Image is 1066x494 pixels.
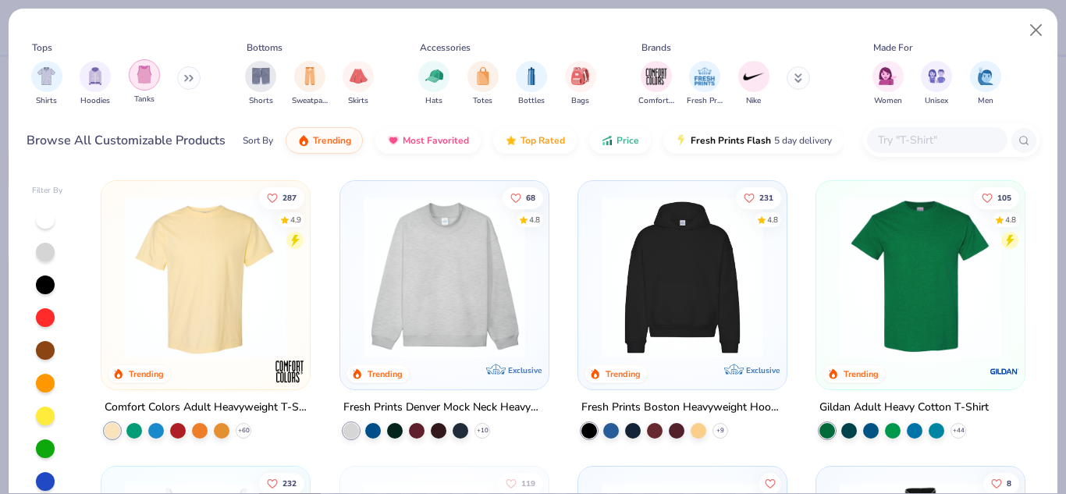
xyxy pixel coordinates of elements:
[638,95,674,107] span: Comfort Colors
[282,194,297,201] span: 287
[771,197,948,358] img: d4a37e75-5f2b-4aef-9a6e-23330c63bbc0
[37,67,55,85] img: Shirts Image
[313,134,351,147] span: Trending
[356,197,533,358] img: f5d85501-0dbb-4ee4-b115-c08fa3845d83
[348,95,368,107] span: Skirts
[874,95,902,107] span: Women
[767,214,778,226] div: 4.8
[136,66,153,84] img: Tanks Image
[978,95,993,107] span: Men
[292,61,328,107] div: filter for Sweatpants
[80,61,111,107] div: filter for Hoodies
[872,61,904,107] button: filter button
[638,61,674,107] button: filter button
[641,41,671,55] div: Brands
[343,61,374,107] div: filter for Skirts
[746,365,780,375] span: Exclusive
[418,61,449,107] div: filter for Hats
[508,365,542,375] span: Exclusive
[528,214,539,226] div: 4.8
[105,398,307,418] div: Comfort Colors Adult Heavyweight T-Shirt
[581,398,784,418] div: Fresh Prints Boston Heavyweight Hoodie
[687,61,723,107] button: filter button
[31,61,62,107] div: filter for Shirts
[533,197,710,358] img: a90f7c54-8796-4cb2-9d6e-4e9644cfe0fe
[117,197,294,358] img: 029b8af0-80e6-406f-9fdc-fdf898547912
[31,61,62,107] button: filter button
[977,67,994,85] img: Men Image
[663,127,844,154] button: Fresh Prints Flash5 day delivery
[290,214,301,226] div: 4.9
[638,61,674,107] div: filter for Comfort Colors
[282,480,297,488] span: 232
[974,187,1019,208] button: Like
[467,61,499,107] button: filter button
[418,61,449,107] button: filter button
[873,41,912,55] div: Made For
[1007,480,1011,488] span: 8
[645,65,668,88] img: Comfort Colors Image
[292,95,328,107] span: Sweatpants
[617,134,639,147] span: Price
[473,95,492,107] span: Totes
[970,61,1001,107] div: filter for Men
[819,398,989,418] div: Gildan Adult Heavy Cotton T-Shirt
[297,134,310,147] img: trending.gif
[134,94,155,105] span: Tanks
[27,131,226,150] div: Browse All Customizable Products
[928,67,946,85] img: Unisex Image
[129,61,160,107] button: filter button
[467,61,499,107] div: filter for Totes
[275,356,306,387] img: Comfort Colors logo
[1022,16,1051,45] button: Close
[343,61,374,107] button: filter button
[80,95,110,107] span: Hoodies
[252,67,270,85] img: Shorts Image
[589,127,651,154] button: Price
[425,67,443,85] img: Hats Image
[687,61,723,107] div: filter for Fresh Prints
[693,65,716,88] img: Fresh Prints Image
[970,61,1001,107] button: filter button
[746,95,761,107] span: Nike
[687,95,723,107] span: Fresh Prints
[921,61,952,107] button: filter button
[774,132,832,150] span: 5 day delivery
[80,61,111,107] button: filter button
[716,426,724,435] span: + 9
[245,61,276,107] button: filter button
[387,134,400,147] img: most_fav.gif
[925,95,948,107] span: Unisex
[997,194,1011,201] span: 105
[247,41,282,55] div: Bottoms
[516,61,547,107] button: filter button
[1005,214,1016,226] div: 4.8
[474,67,492,85] img: Totes Image
[691,134,771,147] span: Fresh Prints Flash
[523,67,540,85] img: Bottles Image
[872,61,904,107] div: filter for Women
[476,426,488,435] span: + 10
[738,61,769,107] button: filter button
[565,61,596,107] div: filter for Bags
[350,67,368,85] img: Skirts Image
[525,194,535,201] span: 68
[565,61,596,107] button: filter button
[505,134,517,147] img: TopRated.gif
[516,61,547,107] div: filter for Bottles
[292,61,328,107] button: filter button
[502,187,542,208] button: Like
[675,134,688,147] img: flash.gif
[759,194,773,201] span: 231
[245,61,276,107] div: filter for Shorts
[953,426,965,435] span: + 44
[425,95,442,107] span: Hats
[259,187,304,208] button: Like
[571,95,589,107] span: Bags
[249,95,273,107] span: Shorts
[493,127,577,154] button: Top Rated
[594,197,771,358] img: 91acfc32-fd48-4d6b-bdad-a4c1a30ac3fc
[420,41,471,55] div: Accessories
[32,41,52,55] div: Tops
[989,356,1020,387] img: Gildan logo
